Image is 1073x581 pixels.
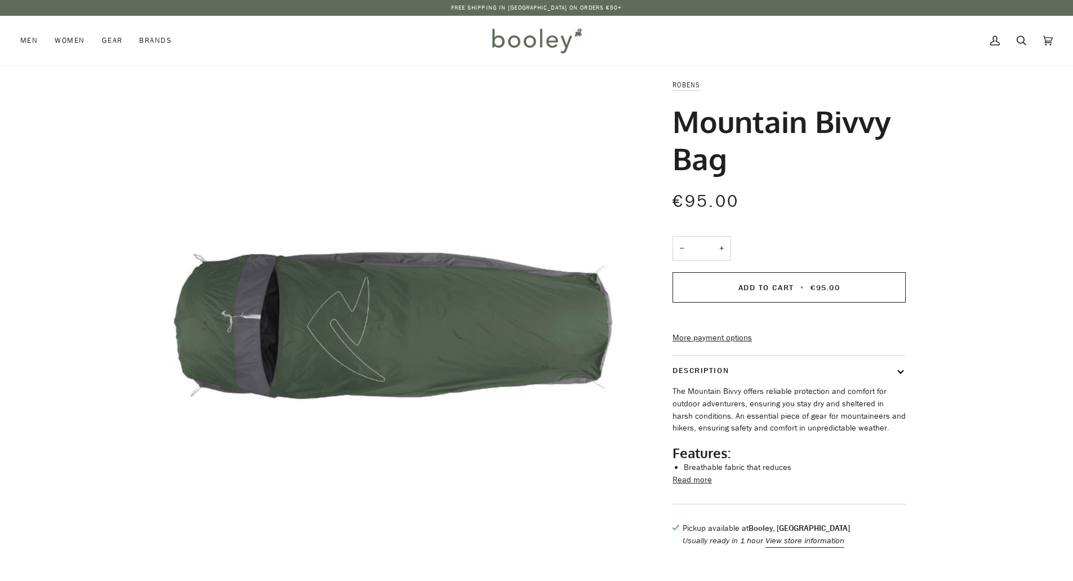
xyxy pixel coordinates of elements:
[55,35,84,46] span: Women
[451,3,622,12] p: Free Shipping in [GEOGRAPHIC_DATA] on Orders €50+
[811,282,840,293] span: €95.00
[673,190,739,213] span: €95.00
[673,385,906,434] p: The Mountain Bivvy offers reliable protection and comfort for outdoor adventurers, ensuring you s...
[673,445,906,462] h2: Features:
[94,16,131,65] a: Gear
[46,16,93,65] a: Women
[713,236,731,261] button: +
[139,35,172,46] span: Brands
[673,356,906,385] button: Description
[684,462,906,474] li: Breathable fabric that reduces
[683,522,850,535] p: Pickup available at
[131,16,180,65] a: Brands
[102,35,123,46] span: Gear
[683,535,850,547] p: Usually ready in 1 hour
[673,332,906,344] a: More payment options
[797,282,808,293] span: •
[673,474,712,486] button: Read more
[749,523,850,534] strong: Booley, [GEOGRAPHIC_DATA]
[149,79,634,564] img: Mountain Bivvy Bag
[20,16,46,65] a: Men
[673,272,906,303] button: Add to Cart • €95.00
[673,236,731,261] input: Quantity
[673,80,701,90] a: Robens
[20,35,38,46] span: Men
[487,24,586,57] img: Booley
[765,535,844,547] button: View store information
[738,282,794,293] span: Add to Cart
[673,103,897,177] h1: Mountain Bivvy Bag
[673,236,691,261] button: −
